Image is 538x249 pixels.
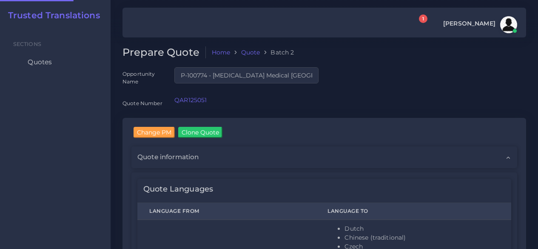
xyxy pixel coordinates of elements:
[316,203,511,220] th: Language To
[439,16,520,33] a: [PERSON_NAME]avatar
[443,20,495,26] span: [PERSON_NAME]
[28,57,52,67] span: Quotes
[344,233,499,242] li: Chinese (traditional)
[134,127,175,138] input: Change PM
[344,224,499,233] li: Dutch
[174,96,207,104] a: QAR125051
[500,16,517,33] img: avatar
[137,152,199,162] span: Quote information
[411,19,426,31] a: 1
[122,70,162,85] label: Opportunity Name
[178,127,222,138] input: Clone Quote
[131,146,517,168] div: Quote information
[137,203,316,220] th: Language From
[13,41,41,47] span: Sections
[2,10,100,20] a: Trusted Translations
[241,48,260,57] a: Quote
[6,53,104,71] a: Quotes
[122,46,206,59] h2: Prepare Quote
[122,100,162,107] label: Quote Number
[260,48,294,57] li: Batch 2
[143,185,213,194] h4: Quote Languages
[419,14,427,23] span: 1
[212,48,231,57] a: Home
